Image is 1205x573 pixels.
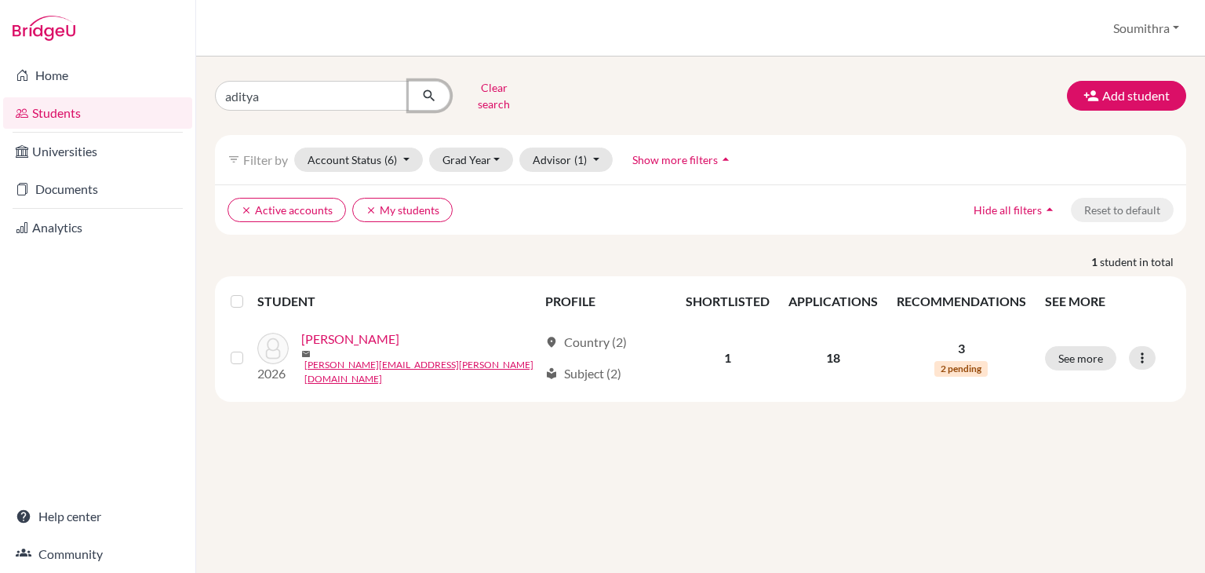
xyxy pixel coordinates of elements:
span: location_on [545,336,558,349]
input: Find student by name... [215,81,410,111]
th: APPLICATIONS [779,283,887,320]
span: Show more filters [632,153,718,166]
th: SEE MORE [1036,283,1180,320]
button: Grad Year [429,148,514,172]
i: arrow_drop_up [718,151,734,167]
div: Country (2) [545,333,627,352]
a: Home [3,60,192,91]
td: 1 [676,320,779,396]
span: (1) [574,153,587,166]
a: [PERSON_NAME] [301,330,399,349]
button: clearMy students [352,198,453,222]
th: SHORTLISTED [676,283,779,320]
button: Show more filtersarrow_drop_up [619,148,747,172]
span: 2 pending [934,361,988,377]
p: 3 [897,339,1026,358]
button: Hide all filtersarrow_drop_up [960,198,1071,222]
span: Hide all filters [974,203,1042,217]
i: arrow_drop_up [1042,202,1058,217]
span: mail [301,349,311,359]
button: Account Status(6) [294,148,423,172]
button: clearActive accounts [228,198,346,222]
a: Students [3,97,192,129]
span: Filter by [243,152,288,167]
th: PROFILE [536,283,676,320]
strong: 1 [1091,254,1100,270]
button: See more [1045,346,1116,370]
button: Advisor(1) [519,148,613,172]
div: Subject (2) [545,364,621,383]
a: Analytics [3,212,192,243]
a: Help center [3,501,192,532]
button: Add student [1067,81,1186,111]
span: local_library [545,367,558,380]
button: Soumithra [1106,13,1186,43]
i: filter_list [228,153,240,166]
a: Universities [3,136,192,167]
span: (6) [384,153,397,166]
img: Bridge-U [13,16,75,41]
p: 2026 [257,364,289,383]
img: Salwan, Aadya [257,333,289,364]
td: 18 [779,320,887,396]
a: Community [3,538,192,570]
button: Clear search [450,75,537,116]
a: Documents [3,173,192,205]
th: RECOMMENDATIONS [887,283,1036,320]
i: clear [366,205,377,216]
th: STUDENT [257,283,536,320]
a: [PERSON_NAME][EMAIL_ADDRESS][PERSON_NAME][DOMAIN_NAME] [304,358,538,386]
button: Reset to default [1071,198,1174,222]
i: clear [241,205,252,216]
span: student in total [1100,254,1186,270]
